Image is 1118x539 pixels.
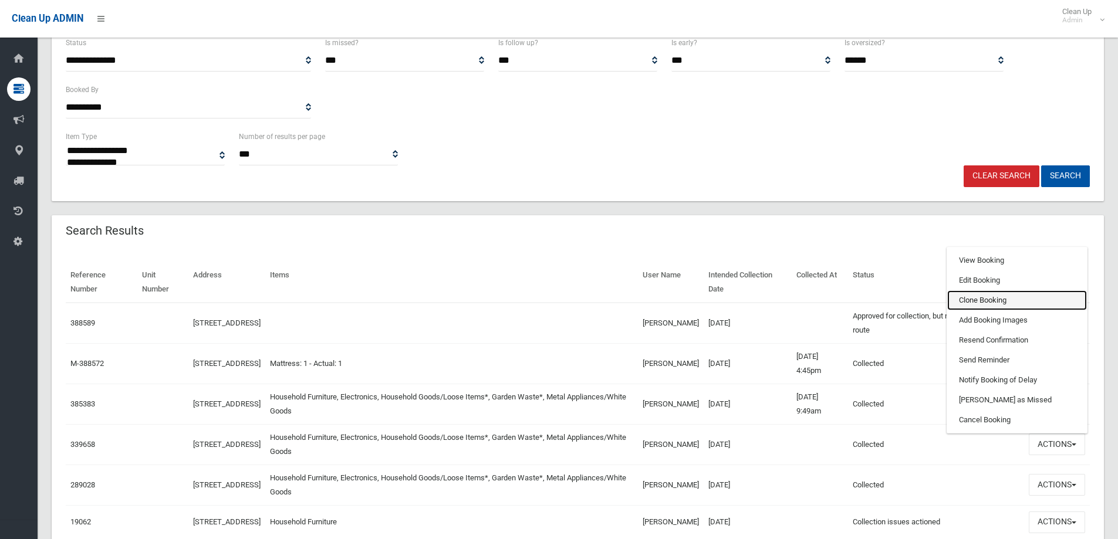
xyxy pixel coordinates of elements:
[704,343,792,384] td: [DATE]
[848,505,1024,538] td: Collection issues actioned
[947,250,1087,270] a: View Booking
[1056,7,1103,25] span: Clean Up
[947,270,1087,290] a: Edit Booking
[193,517,261,526] a: [STREET_ADDRESS]
[193,318,261,327] a: [STREET_ADDRESS]
[704,384,792,424] td: [DATE]
[70,480,95,489] a: 289028
[947,390,1087,410] a: [PERSON_NAME] as Missed
[239,130,325,143] label: Number of results per page
[66,262,137,303] th: Reference Number
[193,480,261,489] a: [STREET_ADDRESS]
[66,36,86,49] label: Status
[70,318,95,327] a: 388589
[638,424,704,465] td: [PERSON_NAME]
[193,359,261,368] a: [STREET_ADDRESS]
[792,262,849,303] th: Collected At
[638,465,704,505] td: [PERSON_NAME]
[265,465,638,505] td: Household Furniture, Electronics, Household Goods/Loose Items*, Garden Waste*, Metal Appliances/W...
[265,262,638,303] th: Items
[1029,511,1085,533] button: Actions
[193,399,261,408] a: [STREET_ADDRESS]
[792,343,849,384] td: [DATE] 4:45pm
[265,505,638,538] td: Household Furniture
[947,290,1087,310] a: Clone Booking
[638,303,704,344] td: [PERSON_NAME]
[947,410,1087,430] a: Cancel Booking
[848,465,1024,505] td: Collected
[1062,16,1092,25] small: Admin
[792,384,849,424] td: [DATE] 9:49am
[704,505,792,538] td: [DATE]
[1029,474,1085,496] button: Actions
[638,262,704,303] th: User Name
[265,384,638,424] td: Household Furniture, Electronics, Household Goods/Loose Items*, Garden Waste*, Metal Appliances/W...
[947,350,1087,370] a: Send Reminder
[70,440,95,449] a: 339658
[704,465,792,505] td: [DATE]
[188,262,265,303] th: Address
[947,370,1087,390] a: Notify Booking of Delay
[70,399,95,408] a: 385383
[704,424,792,465] td: [DATE]
[1041,165,1090,187] button: Search
[964,165,1039,187] a: Clear Search
[848,303,1024,344] td: Approved for collection, but not yet assigned to route
[638,505,704,538] td: [PERSON_NAME]
[848,262,1024,303] th: Status
[638,343,704,384] td: [PERSON_NAME]
[265,343,638,384] td: Mattress: 1 - Actual: 1
[848,384,1024,424] td: Collected
[325,36,359,49] label: Is missed?
[66,130,97,143] label: Item Type
[845,36,885,49] label: Is oversized?
[498,36,538,49] label: Is follow up?
[638,384,704,424] td: [PERSON_NAME]
[704,303,792,344] td: [DATE]
[848,424,1024,465] td: Collected
[66,83,99,96] label: Booked By
[70,517,91,526] a: 19062
[671,36,697,49] label: Is early?
[12,13,83,24] span: Clean Up ADMIN
[52,219,158,242] header: Search Results
[193,440,261,449] a: [STREET_ADDRESS]
[848,343,1024,384] td: Collected
[947,310,1087,330] a: Add Booking Images
[704,262,792,303] th: Intended Collection Date
[137,262,188,303] th: Unit Number
[1029,433,1085,455] button: Actions
[70,359,104,368] a: M-388572
[947,330,1087,350] a: Resend Confirmation
[265,424,638,465] td: Household Furniture, Electronics, Household Goods/Loose Items*, Garden Waste*, Metal Appliances/W...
